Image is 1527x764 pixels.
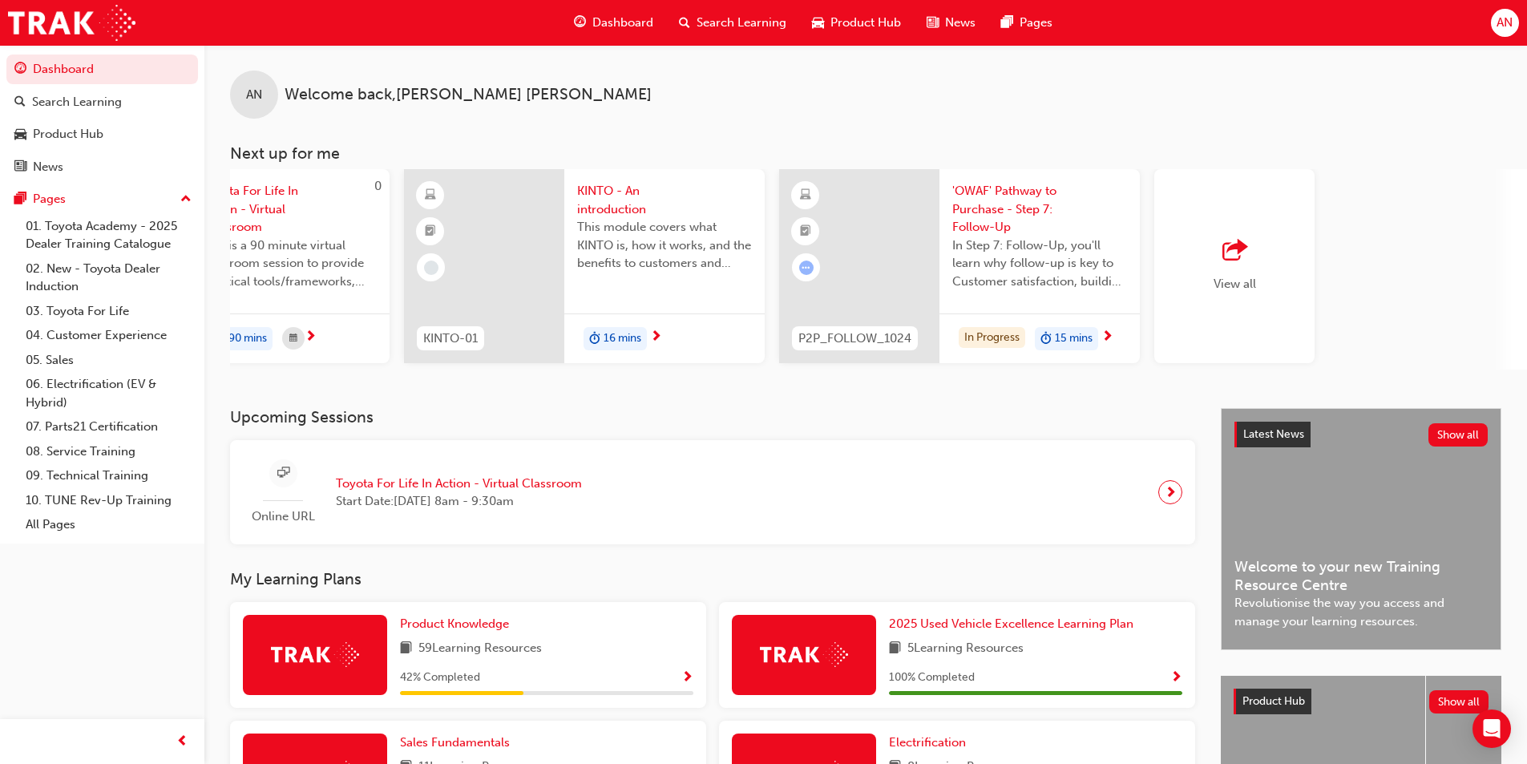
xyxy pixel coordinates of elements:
[889,735,966,750] span: Electrification
[679,13,690,33] span: search-icon
[1497,14,1513,32] span: AN
[19,414,198,439] a: 07. Parts21 Certification
[19,488,198,513] a: 10. TUNE Rev-Up Training
[952,182,1127,236] span: 'OWAF' Pathway to Purchase - Step 7: Follow-Up
[889,639,901,659] span: book-icon
[400,669,480,687] span: 42 % Completed
[336,475,582,493] span: Toyota For Life In Action - Virtual Classroom
[799,261,814,275] span: learningRecordVerb_ATTEMPT-icon
[889,616,1133,631] span: 2025 Used Vehicle Excellence Learning Plan
[400,734,516,752] a: Sales Fundamentals
[336,492,582,511] span: Start Date: [DATE] 8am - 9:30am
[798,329,911,348] span: P2P_FOLLOW_1024
[800,185,811,206] span: learningResourceType_ELEARNING-icon
[574,13,586,33] span: guage-icon
[8,5,135,41] img: Trak
[19,372,198,414] a: 06. Electrification (EV & Hybrid)
[889,669,975,687] span: 100 % Completed
[1472,709,1511,748] div: Open Intercom Messenger
[945,14,976,32] span: News
[1234,594,1488,630] span: Revolutionise the way you access and manage your learning resources.
[289,329,297,349] span: calendar-icon
[202,236,377,291] span: This is a 90 minute virtual classroom session to provide practical tools/frameworks, behaviours a...
[681,668,693,688] button: Show Progress
[1020,14,1052,32] span: Pages
[1234,422,1488,447] a: Latest NewsShow all
[907,639,1024,659] span: 5 Learning Resources
[6,119,198,149] a: Product Hub
[1429,690,1489,713] button: Show all
[952,236,1127,291] span: In Step 7: Follow-Up, you'll learn why follow-up is key to Customer satisfaction, building trust,...
[760,642,848,667] img: Trak
[285,86,652,104] span: Welcome back , [PERSON_NAME] [PERSON_NAME]
[561,6,666,39] a: guage-iconDashboard
[305,330,317,345] span: next-icon
[1055,329,1093,348] span: 15 mins
[577,182,752,218] span: KINTO - An introduction
[927,13,939,33] span: news-icon
[6,51,198,184] button: DashboardSearch LearningProduct HubNews
[6,152,198,182] a: News
[228,329,267,348] span: 90 mins
[19,348,198,373] a: 05. Sales
[230,408,1195,426] h3: Upcoming Sessions
[1170,668,1182,688] button: Show Progress
[666,6,799,39] a: search-iconSearch Learning
[1221,408,1501,650] a: Latest NewsShow allWelcome to your new Training Resource CentreRevolutionise the way you access a...
[1243,427,1304,441] span: Latest News
[577,218,752,273] span: This module covers what KINTO is, how it works, and the benefits to customers and dealerships.
[681,671,693,685] span: Show Progress
[204,144,1527,163] h3: Next up for me
[6,184,198,214] button: Pages
[33,158,63,176] div: News
[202,182,377,236] span: Toyota For Life In Action - Virtual Classroom
[589,329,600,350] span: duration-icon
[404,169,765,363] a: KINTO-01KINTO - An introductionThis module covers what KINTO is, how it works, and the benefits t...
[425,221,436,242] span: booktick-icon
[14,95,26,110] span: search-icon
[14,127,26,142] span: car-icon
[19,463,198,488] a: 09. Technical Training
[889,734,972,752] a: Electrification
[14,160,26,175] span: news-icon
[812,13,824,33] span: car-icon
[418,639,542,659] span: 59 Learning Resources
[592,14,653,32] span: Dashboard
[1170,671,1182,685] span: Show Progress
[1214,277,1256,291] span: View all
[374,179,382,193] span: 0
[14,192,26,207] span: pages-icon
[19,323,198,348] a: 04. Customer Experience
[914,6,988,39] a: news-iconNews
[6,55,198,84] a: Dashboard
[19,512,198,537] a: All Pages
[423,329,478,348] span: KINTO-01
[1242,694,1305,708] span: Product Hub
[246,86,262,104] span: AN
[180,189,192,210] span: up-icon
[19,299,198,324] a: 03. Toyota For Life
[176,732,188,752] span: prev-icon
[230,570,1195,588] h3: My Learning Plans
[1234,558,1488,594] span: Welcome to your new Training Resource Centre
[959,327,1025,349] div: In Progress
[400,639,412,659] span: book-icon
[19,214,198,257] a: 01. Toyota Academy - 2025 Dealer Training Catalogue
[19,257,198,299] a: 02. New - Toyota Dealer Induction
[1040,329,1052,350] span: duration-icon
[400,616,509,631] span: Product Knowledge
[1222,240,1246,262] span: outbound-icon
[1428,423,1489,447] button: Show all
[604,329,641,348] span: 16 mins
[799,6,914,39] a: car-iconProduct Hub
[243,507,323,526] span: Online URL
[33,190,66,208] div: Pages
[779,169,1140,363] a: P2P_FOLLOW_1024'OWAF' Pathway to Purchase - Step 7: Follow-UpIn Step 7: Follow-Up, you'll learn w...
[32,93,122,111] div: Search Learning
[6,87,198,117] a: Search Learning
[1234,689,1489,714] a: Product HubShow all
[14,63,26,77] span: guage-icon
[400,615,515,633] a: Product Knowledge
